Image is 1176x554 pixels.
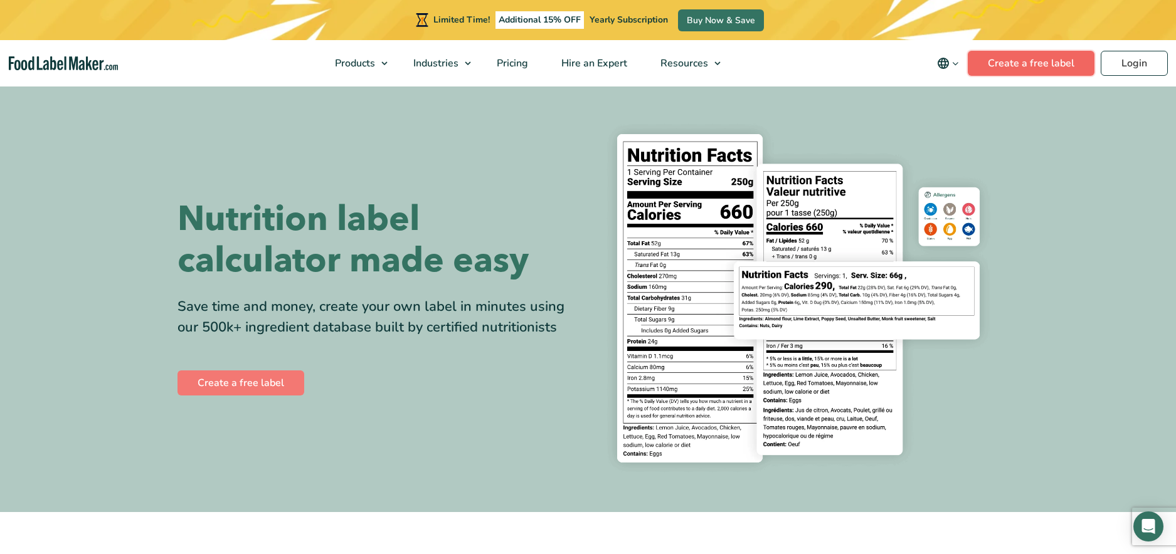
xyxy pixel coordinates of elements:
span: Yearly Subscription [590,14,668,26]
a: Login [1101,51,1168,76]
span: Hire an Expert [558,56,628,70]
a: Create a free label [177,370,304,395]
a: Products [319,40,394,86]
span: Additional 15% OFF [495,11,584,29]
a: Resources [644,40,727,86]
a: Industries [397,40,477,86]
span: Pricing [493,56,529,70]
a: Pricing [480,40,542,86]
div: Open Intercom Messenger [1133,511,1163,541]
span: Resources [657,56,709,70]
a: Buy Now & Save [678,9,764,31]
a: Hire an Expert [545,40,641,86]
span: Limited Time! [433,14,490,26]
h1: Nutrition label calculator made easy [177,199,579,281]
a: Create a free label [968,51,1094,76]
span: Industries [410,56,460,70]
span: Products [331,56,376,70]
div: Save time and money, create your own label in minutes using our 500k+ ingredient database built b... [177,296,579,338]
